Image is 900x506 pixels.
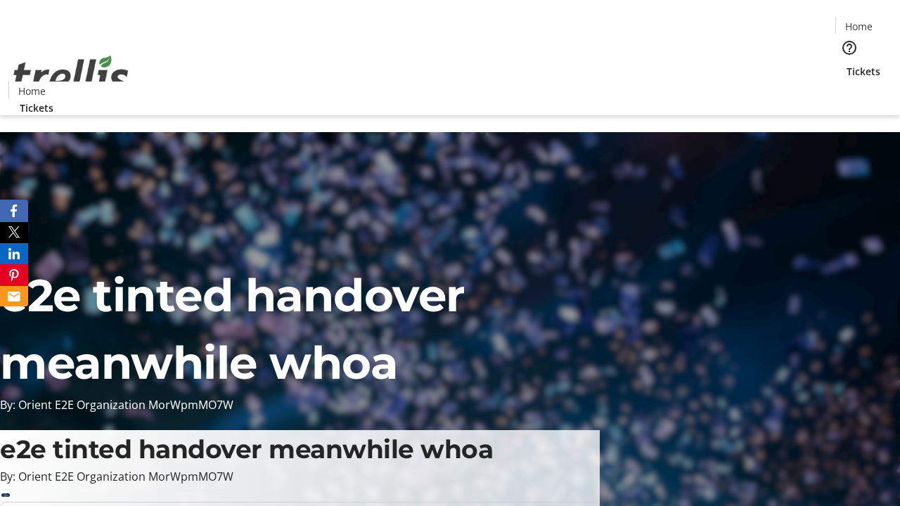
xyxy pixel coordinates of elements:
span: Home [18,84,46,98]
span: Tickets [20,100,53,115]
button: Cart [835,79,863,107]
a: Home [9,84,54,98]
a: Tickets [835,64,892,79]
a: Tickets [8,100,65,115]
span: Tickets [847,64,880,79]
button: Help [835,34,863,62]
img: Orient E2E Organization MorWpmMO7W's Logo [8,40,134,110]
a: Home [836,19,881,34]
span: Home [845,19,873,34]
